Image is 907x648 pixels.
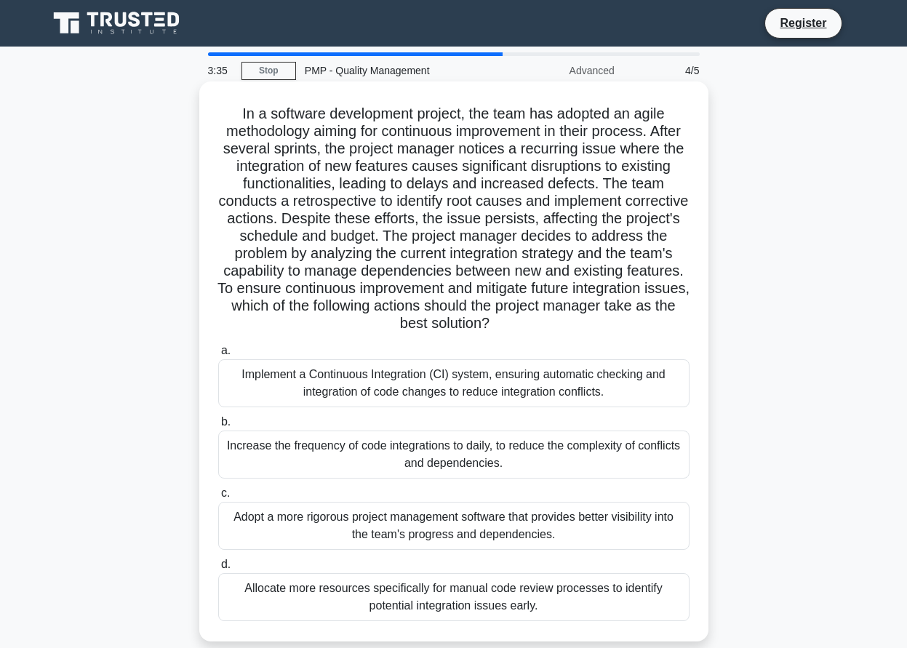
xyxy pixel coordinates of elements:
div: 4/5 [623,56,708,85]
div: 3:35 [199,56,241,85]
span: d. [221,558,231,570]
span: a. [221,344,231,356]
div: PMP - Quality Management [296,56,496,85]
div: Advanced [496,56,623,85]
h5: In a software development project, the team has adopted an agile methodology aiming for continuou... [217,105,691,333]
div: Adopt a more rigorous project management software that provides better visibility into the team's... [218,502,690,550]
div: Allocate more resources specifically for manual code review processes to identify potential integ... [218,573,690,621]
a: Register [771,14,835,32]
span: c. [221,487,230,499]
a: Stop [241,62,296,80]
div: Implement a Continuous Integration (CI) system, ensuring automatic checking and integration of co... [218,359,690,407]
div: Increase the frequency of code integrations to daily, to reduce the complexity of conflicts and d... [218,431,690,479]
span: b. [221,415,231,428]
